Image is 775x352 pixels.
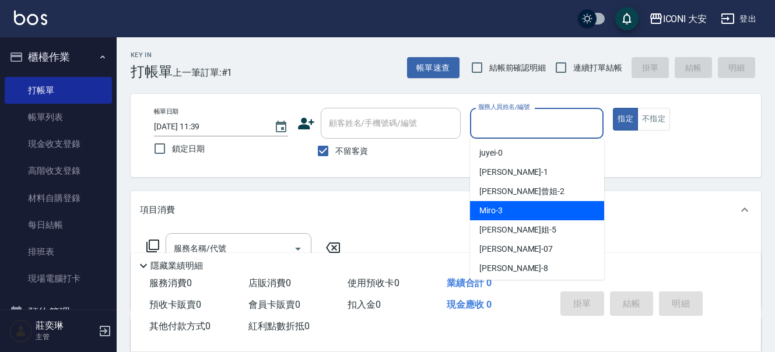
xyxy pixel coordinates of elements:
a: 現場電腦打卡 [5,265,112,292]
span: 不留客資 [335,145,368,157]
p: 項目消費 [140,204,175,216]
span: 會員卡販賣 0 [248,299,300,310]
span: 上一筆訂單:#1 [173,65,233,80]
h2: Key In [131,51,173,59]
span: 結帳前確認明細 [489,62,546,74]
span: 服務消費 0 [149,277,192,288]
span: [PERSON_NAME] -1 [479,166,548,178]
span: 扣入金 0 [348,299,381,310]
span: [PERSON_NAME]姐 -5 [479,224,556,236]
input: YYYY/MM/DD hh:mm [154,117,262,136]
a: 打帳單 [5,77,112,104]
span: [PERSON_NAME] -07 [479,243,553,255]
button: save [615,7,639,30]
a: 材料自購登錄 [5,185,112,212]
span: [PERSON_NAME] -8 [479,262,548,274]
p: 主管 [36,332,95,342]
a: 現金收支登錄 [5,131,112,157]
button: 登出 [716,8,761,30]
a: 高階收支登錄 [5,157,112,184]
span: 使用預收卡 0 [348,277,399,288]
a: 排班表 [5,238,112,265]
img: Person [9,319,33,343]
button: 不指定 [637,108,670,131]
span: 店販消費 0 [248,277,291,288]
span: juyei -0 [479,147,503,159]
div: ICONI 大安 [663,12,707,26]
span: 現金應收 0 [447,299,492,310]
span: Miro -3 [479,205,503,217]
button: Choose date, selected date is 2025-10-13 [267,113,295,141]
div: 項目消費 [131,191,761,228]
span: [PERSON_NAME]曾姐 -2 [479,185,564,198]
span: 鎖定日期 [172,143,205,155]
button: 櫃檯作業 [5,42,112,72]
button: 帳單速查 [407,57,460,79]
p: 隱藏業績明細 [150,260,203,272]
a: 帳單列表 [5,104,112,131]
span: 紅利點數折抵 0 [248,321,310,332]
a: 每日結帳 [5,212,112,238]
h3: 打帳單 [131,64,173,80]
button: ICONI 大安 [644,7,712,31]
span: 連續打單結帳 [573,62,622,74]
img: Logo [14,10,47,25]
label: 帳單日期 [154,107,178,116]
span: 業績合計 0 [447,277,492,288]
span: 其他付款方式 0 [149,321,211,332]
button: Open [289,240,307,258]
h5: 莊奕琳 [36,320,95,332]
label: 服務人員姓名/編號 [478,103,529,111]
button: 預約管理 [5,297,112,328]
span: 預收卡販賣 0 [149,299,201,310]
button: 指定 [613,108,638,131]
